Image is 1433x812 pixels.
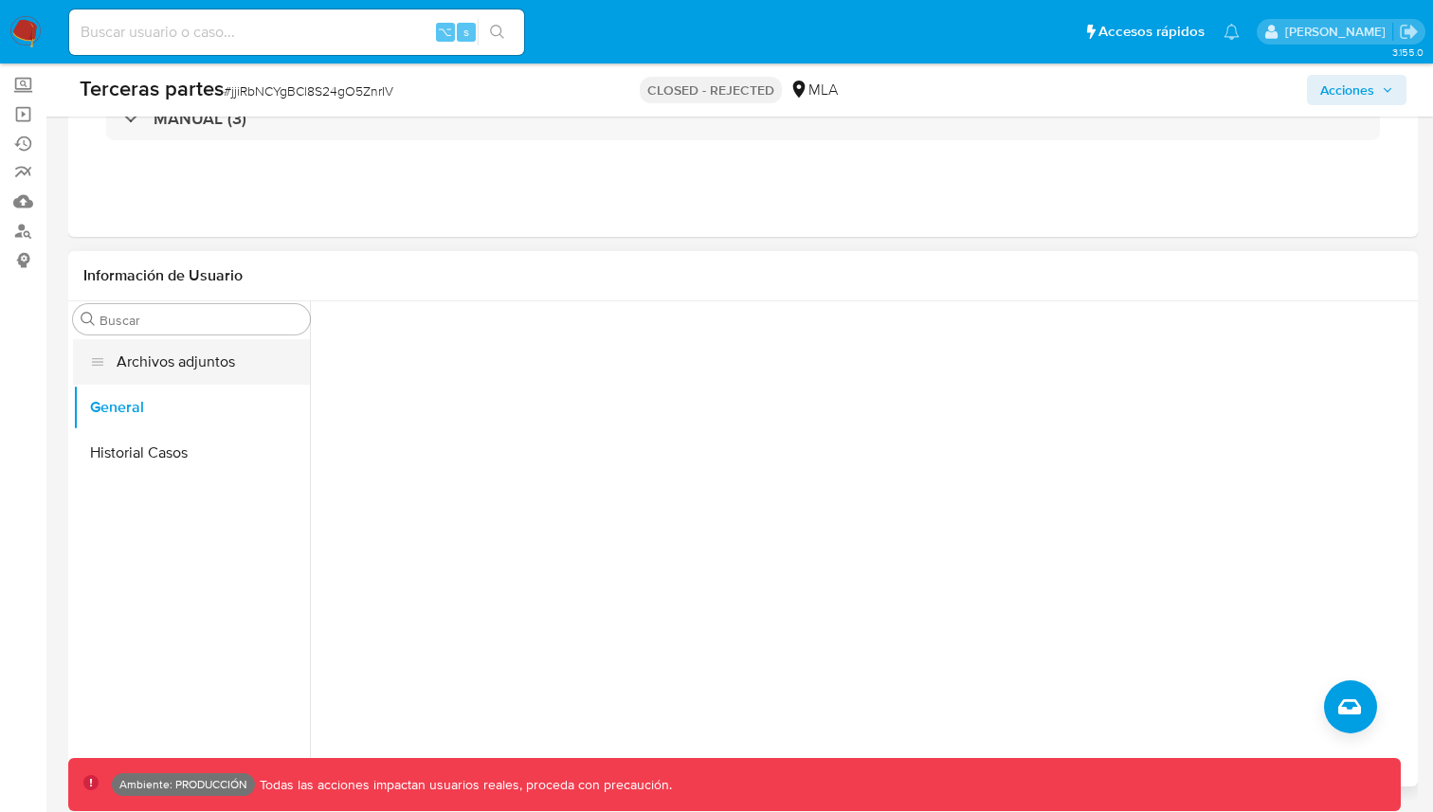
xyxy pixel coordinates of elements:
[640,77,782,103] p: CLOSED - REJECTED
[1392,45,1424,60] span: 3.155.0
[789,80,838,100] div: MLA
[1320,75,1374,105] span: Acciones
[83,266,243,285] h1: Información de Usuario
[1307,75,1406,105] button: Acciones
[1285,23,1392,41] p: ramiro.carbonell@mercadolibre.com.co
[81,312,96,327] button: Buscar
[69,20,524,45] input: Buscar usuario o caso...
[1098,22,1205,42] span: Accesos rápidos
[224,81,393,100] span: # jjiRbNCYgBCl8S24gO5ZnrIV
[100,312,302,329] input: Buscar
[1399,22,1419,42] a: Salir
[463,23,469,41] span: s
[1224,24,1240,40] a: Notificaciones
[73,385,310,430] button: General
[73,430,310,476] button: Historial Casos
[80,73,224,103] b: Terceras partes
[106,97,1380,140] div: MANUAL (3)
[478,19,517,45] button: search-icon
[73,339,310,385] button: Archivos adjuntos
[255,776,672,794] p: Todas las acciones impactan usuarios reales, proceda con precaución.
[438,23,452,41] span: ⌥
[154,108,246,129] h3: MANUAL (3)
[119,781,247,788] p: Ambiente: PRODUCCIÓN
